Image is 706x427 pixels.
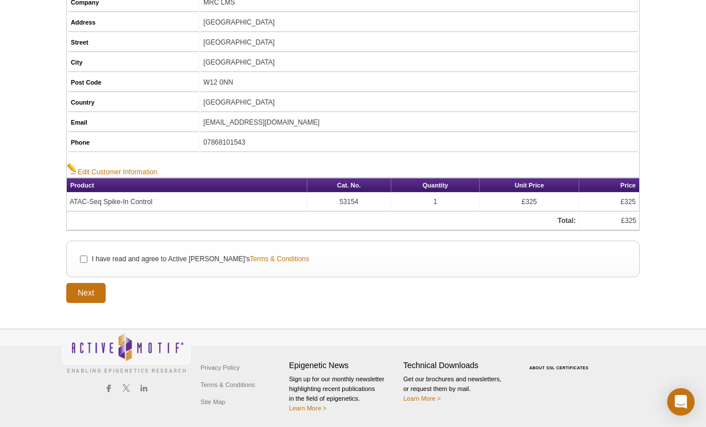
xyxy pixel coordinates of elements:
td: 53154 [307,193,391,211]
h5: Country [71,97,196,107]
a: Terms & Conditions [250,254,309,264]
strong: Total: [557,217,576,225]
p: Sign up for our monthly newsletter highlighting recent publications in the field of epigenetics. [289,374,398,413]
td: £325 [480,193,579,211]
th: Unit Price [480,178,579,193]
img: Active Motif, [61,329,192,376]
a: Learn More > [403,395,441,402]
a: Site Map [198,393,228,410]
th: Quantity [391,178,480,193]
div: Open Intercom Messenger [667,388,695,416]
th: Cat. No. [307,178,391,193]
td: [GEOGRAPHIC_DATA] [200,33,638,52]
h4: Epigenetic News [289,361,398,370]
p: Get our brochures and newsletters, or request them by mail. [403,374,512,404]
h5: City [71,57,196,67]
label: I have read and agree to Active [PERSON_NAME]'s [91,254,309,264]
td: [GEOGRAPHIC_DATA] [200,93,638,112]
a: Terms & Conditions [198,376,258,393]
h4: Technical Downloads [403,361,512,370]
th: Price [579,178,639,193]
h5: Email [71,117,196,127]
td: [GEOGRAPHIC_DATA] [200,53,638,72]
td: £325 [579,211,639,230]
h5: Post Code [71,77,196,87]
td: £325 [579,193,639,211]
a: Edit Customer Information [67,163,157,177]
a: Privacy Policy [198,359,242,376]
a: ABOUT SSL CERTIFICATES [529,366,589,370]
h5: Address [71,17,196,27]
td: [GEOGRAPHIC_DATA] [200,13,638,32]
td: 07868101543 [200,133,638,152]
h5: Phone [71,137,196,147]
td: 1 [391,193,480,211]
td: [EMAIL_ADDRESS][DOMAIN_NAME] [200,113,638,132]
th: Product [67,178,307,193]
input: Next [66,283,106,303]
td: ATAC-Seq Spike-In Control [67,193,307,211]
table: Click to Verify - This site chose Symantec SSL for secure e-commerce and confidential communicati... [518,349,603,374]
img: Edit [67,163,78,174]
td: W12 0NN [200,73,638,92]
h5: Street [71,37,196,47]
a: Learn More > [289,405,327,412]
